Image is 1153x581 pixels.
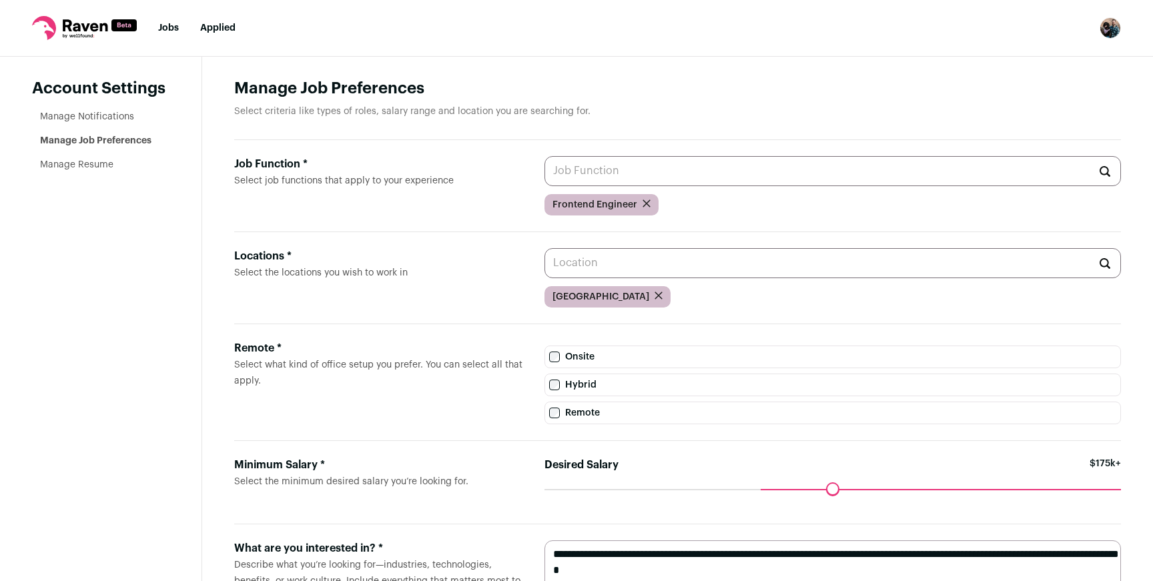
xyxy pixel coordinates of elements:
[544,374,1121,396] label: Hybrid
[234,248,523,264] div: Locations *
[234,176,454,185] span: Select job functions that apply to your experience
[234,156,523,172] div: Job Function *
[40,160,113,169] a: Manage Resume
[234,360,522,386] span: Select what kind of office setup you prefer. You can select all that apply.
[234,78,1121,99] h1: Manage Job Preferences
[552,198,637,211] span: Frontend Engineer
[234,477,468,486] span: Select the minimum desired salary you’re looking for.
[1100,17,1121,39] img: 16726057-medium_jpg
[549,380,560,390] input: Hybrid
[544,248,1121,278] input: Location
[544,402,1121,424] label: Remote
[200,23,236,33] a: Applied
[549,352,560,362] input: Onsite
[40,136,151,145] a: Manage Job Preferences
[544,346,1121,368] label: Onsite
[1090,457,1121,489] span: $175k+
[234,540,523,556] div: What are you interested in? *
[549,408,560,418] input: Remote
[544,156,1121,186] input: Job Function
[552,290,649,304] span: [GEOGRAPHIC_DATA]
[40,112,134,121] a: Manage Notifications
[234,340,523,356] div: Remote *
[32,78,169,99] header: Account Settings
[544,457,619,473] label: Desired Salary
[158,23,179,33] a: Jobs
[234,457,523,473] div: Minimum Salary *
[234,268,408,277] span: Select the locations you wish to work in
[1100,17,1121,39] button: Open dropdown
[234,105,1121,118] p: Select criteria like types of roles, salary range and location you are searching for.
